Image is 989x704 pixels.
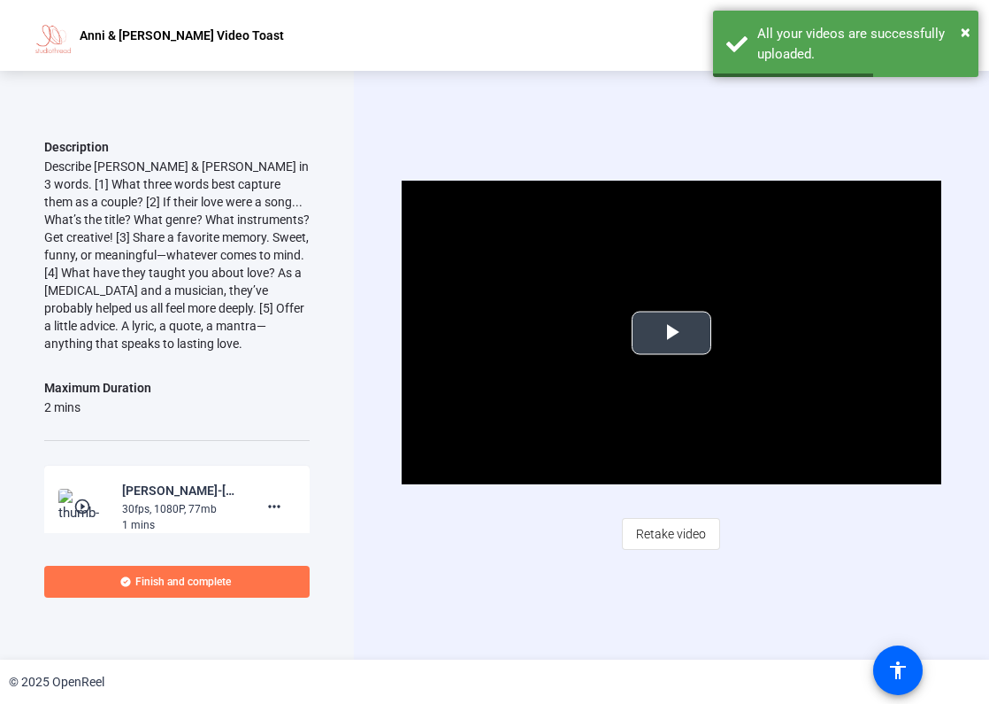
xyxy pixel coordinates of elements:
div: 30fps, 1080P, 77mb [122,501,241,517]
span: Finish and complete [135,575,231,589]
div: © 2025 OpenReel [9,673,104,692]
span: Retake video [636,517,706,551]
mat-icon: more_horiz [264,496,285,517]
div: Describe [PERSON_NAME] & [PERSON_NAME] in 3 words. [1] What three words best capture them as a co... [44,158,310,352]
mat-icon: accessibility [887,660,908,681]
mat-icon: play_circle_outline [73,498,95,515]
div: Maximum Duration [44,377,151,398]
button: Retake video [622,518,720,550]
span: × [961,21,970,43]
div: All your videos are successfully uploaded. [757,24,965,64]
div: 2 mins [44,398,151,416]
button: Close [961,19,970,45]
p: Description [44,136,310,158]
div: 1 mins [122,517,241,533]
p: Anni & [PERSON_NAME] Video Toast [80,25,284,46]
div: Video Player [402,181,941,484]
img: OpenReel logo [35,18,71,53]
img: thumb-nail [58,489,111,524]
button: Play Video [632,311,711,354]
div: [PERSON_NAME]-[PERSON_NAME] Video Toast-1755461972927-webcam [122,480,241,501]
button: Finish and complete [44,566,310,598]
